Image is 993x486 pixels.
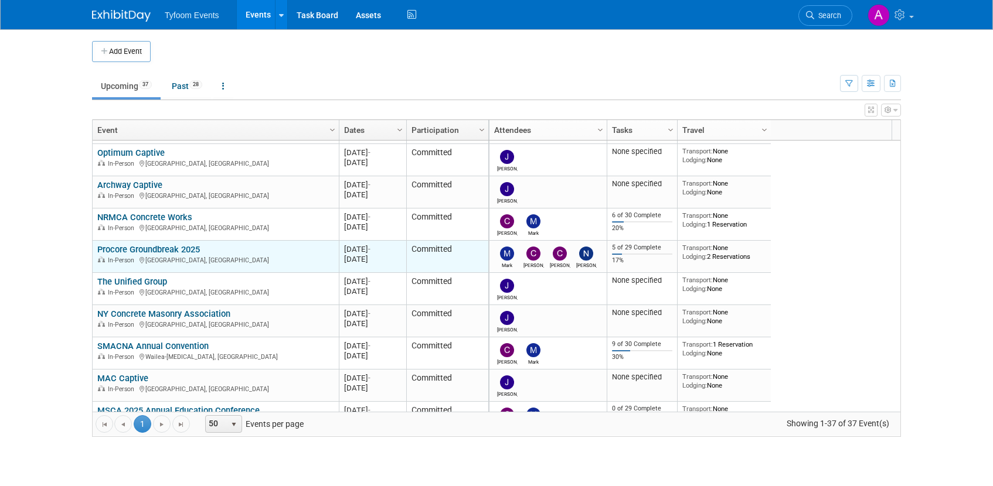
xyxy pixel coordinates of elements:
[868,4,890,26] img: Angie Nichols
[497,389,518,397] div: Jason Cuskelly
[576,261,597,268] div: Nathan Nelson
[97,384,334,393] div: [GEOGRAPHIC_DATA], [GEOGRAPHIC_DATA]
[344,351,401,361] div: [DATE]
[108,160,138,167] span: In-Person
[189,80,202,89] span: 28
[92,75,161,97] a: Upcoming37
[97,405,260,416] a: MSCA 2025 Annual Education Conference
[500,182,514,196] img: Jason Cuskelly
[666,125,675,135] span: Column Settings
[612,147,673,156] div: None specified
[153,415,171,433] a: Go to the next page
[97,373,148,384] a: MAC Captive
[682,179,713,187] span: Transport:
[344,212,401,222] div: [DATE]
[612,211,673,220] div: 6 of 30 Complete
[682,381,707,389] span: Lodging:
[682,276,713,284] span: Transport:
[526,247,540,261] img: Corbin Nelson
[406,208,488,241] td: Committed
[157,420,166,429] span: Go to the next page
[477,125,487,135] span: Column Settings
[98,289,105,295] img: In-Person Event
[368,213,370,221] span: -
[682,340,713,348] span: Transport:
[500,214,514,228] img: Corbin Nelson
[327,120,339,138] a: Column Settings
[98,192,105,198] img: In-Person Event
[497,196,518,204] div: Jason Cuskelly
[579,247,593,261] img: Nathan Nelson
[206,416,226,432] span: 50
[344,120,399,140] a: Dates
[406,337,488,369] td: Committed
[100,420,109,429] span: Go to the first page
[682,349,707,357] span: Lodging:
[139,80,152,89] span: 37
[97,319,334,329] div: [GEOGRAPHIC_DATA], [GEOGRAPHIC_DATA]
[497,261,518,268] div: Mark Nelson
[394,120,407,138] a: Column Settings
[97,287,334,297] div: [GEOGRAPHIC_DATA], [GEOGRAPHIC_DATA]
[229,420,239,429] span: select
[682,220,707,228] span: Lodging:
[108,256,138,264] span: In-Person
[682,147,713,155] span: Transport:
[612,120,669,140] a: Tasks
[98,256,105,262] img: In-Person Event
[108,289,138,296] span: In-Person
[368,341,370,350] span: -
[612,224,673,232] div: 20%
[97,180,162,190] a: Archway Captive
[344,222,401,232] div: [DATE]
[368,148,370,157] span: -
[98,353,105,359] img: In-Person Event
[163,75,211,97] a: Past28
[344,286,401,296] div: [DATE]
[368,374,370,382] span: -
[500,343,514,357] img: Chris Walker
[682,276,767,293] div: None None
[344,276,401,286] div: [DATE]
[108,224,138,232] span: In-Person
[344,341,401,351] div: [DATE]
[97,255,334,265] div: [GEOGRAPHIC_DATA], [GEOGRAPHIC_DATA]
[682,244,713,252] span: Transport:
[97,341,209,351] a: SMACNA Annual Convention
[497,164,518,172] div: Jason Cuskelly
[500,311,514,325] img: Jason Cuskelly
[497,357,518,365] div: Chris Walker
[682,252,707,261] span: Lodging:
[759,120,771,138] a: Column Settings
[500,150,514,164] img: Jason Cuskelly
[682,211,713,220] span: Transport:
[612,372,673,382] div: None specified
[682,405,713,413] span: Transport:
[776,415,900,432] span: Showing 1-37 of 37 Event(s)
[612,256,673,265] div: 17%
[526,343,540,357] img: Mark Nelson
[612,276,673,285] div: None specified
[368,277,370,286] span: -
[395,125,404,135] span: Column Settings
[798,5,852,26] a: Search
[612,179,673,189] div: None specified
[406,176,488,208] td: Committed
[682,317,707,325] span: Lodging:
[191,415,315,433] span: Events per page
[97,351,334,361] div: Wailea-[MEDICAL_DATA], [GEOGRAPHIC_DATA]
[760,125,769,135] span: Column Settings
[682,244,767,261] div: None 2 Reservations
[553,247,567,261] img: Chris Walker
[814,11,841,20] span: Search
[108,353,138,361] span: In-Person
[497,293,518,300] div: Jason Cuskelly
[612,353,673,361] div: 30%
[368,245,370,254] span: -
[344,158,401,167] div: [DATE]
[108,321,138,328] span: In-Person
[98,385,105,391] img: In-Person Event
[98,224,105,230] img: In-Person Event
[665,120,678,138] a: Column Settings
[682,188,707,196] span: Lodging:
